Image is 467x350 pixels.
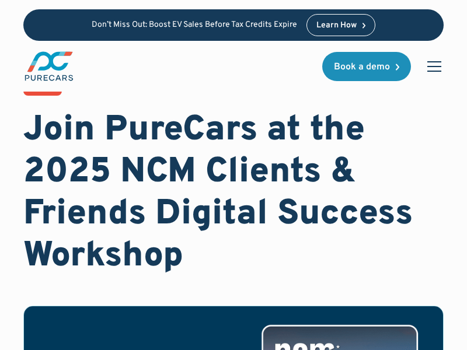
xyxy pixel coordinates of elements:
[92,20,297,30] p: Don’t Miss Out: Boost EV Sales Before Tax Credits Expire
[306,14,376,36] a: Learn How
[23,110,444,278] h1: Join PureCars at the 2025 NCM Clients & Friends Digital Success Workshop
[322,52,411,81] a: Book a demo
[334,62,390,72] div: Book a demo
[420,52,444,80] div: menu
[23,50,75,82] img: purecars logo
[316,22,357,30] div: Learn How
[23,50,75,82] a: main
